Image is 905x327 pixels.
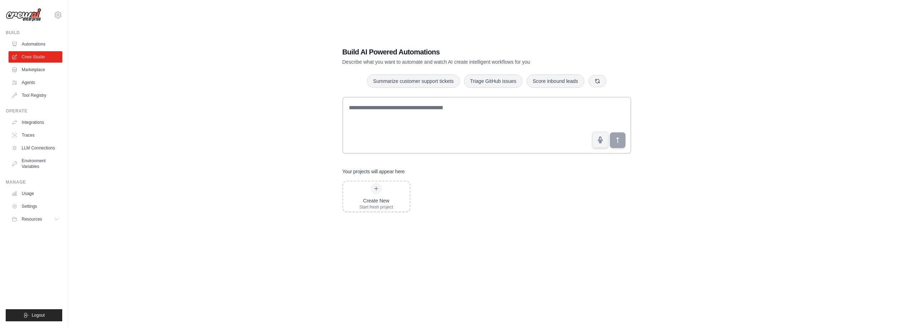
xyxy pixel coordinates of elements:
[367,74,459,88] button: Summarize customer support tickets
[589,75,606,87] button: Get new suggestions
[22,216,42,222] span: Resources
[6,179,62,185] div: Manage
[592,132,608,148] button: Click to speak your automation idea
[9,64,62,75] a: Marketplace
[9,130,62,141] a: Traces
[9,90,62,101] a: Tool Registry
[6,8,41,22] img: Logo
[9,155,62,172] a: Environment Variables
[9,142,62,154] a: LLM Connections
[9,51,62,63] a: Crew Studio
[9,188,62,199] a: Usage
[9,213,62,225] button: Resources
[9,38,62,50] a: Automations
[360,197,393,204] div: Create New
[9,77,62,88] a: Agents
[360,204,393,210] div: Start fresh project
[342,168,405,175] h3: Your projects will appear here
[527,74,584,88] button: Score inbound leads
[6,108,62,114] div: Operate
[342,58,581,65] p: Describe what you want to automate and watch AI create intelligent workflows for you
[464,74,522,88] button: Triage GitHub issues
[9,117,62,128] a: Integrations
[32,312,45,318] span: Logout
[6,309,62,321] button: Logout
[342,47,581,57] h1: Build AI Powered Automations
[9,201,62,212] a: Settings
[6,30,62,36] div: Build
